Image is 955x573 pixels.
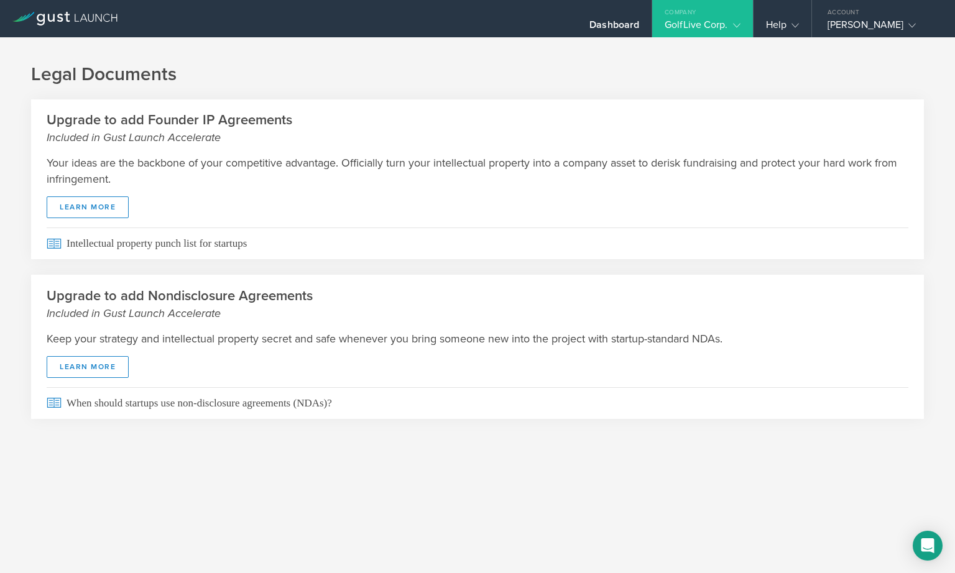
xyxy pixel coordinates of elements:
div: Open Intercom Messenger [913,531,943,561]
a: Intellectual property punch list for startups [31,227,924,259]
span: Intellectual property punch list for startups [47,227,908,259]
div: GolfLive Corp. [665,19,740,37]
p: Your ideas are the backbone of your competitive advantage. Officially turn your intellectual prop... [47,155,908,187]
h2: Upgrade to add Nondisclosure Agreements [47,287,908,321]
small: Included in Gust Launch Accelerate [47,305,908,321]
span: When should startups use non-disclosure agreements (NDAs)? [47,387,908,419]
p: Keep your strategy and intellectual property secret and safe whenever you bring someone new into ... [47,331,908,347]
div: [PERSON_NAME] [828,19,933,37]
small: Included in Gust Launch Accelerate [47,129,908,145]
div: Dashboard [589,19,639,37]
h2: Upgrade to add Founder IP Agreements [47,111,908,145]
h1: Legal Documents [31,62,924,87]
a: Learn More [47,356,129,378]
a: When should startups use non-disclosure agreements (NDAs)? [31,387,924,419]
a: Learn More [47,196,129,218]
div: Help [766,19,799,37]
